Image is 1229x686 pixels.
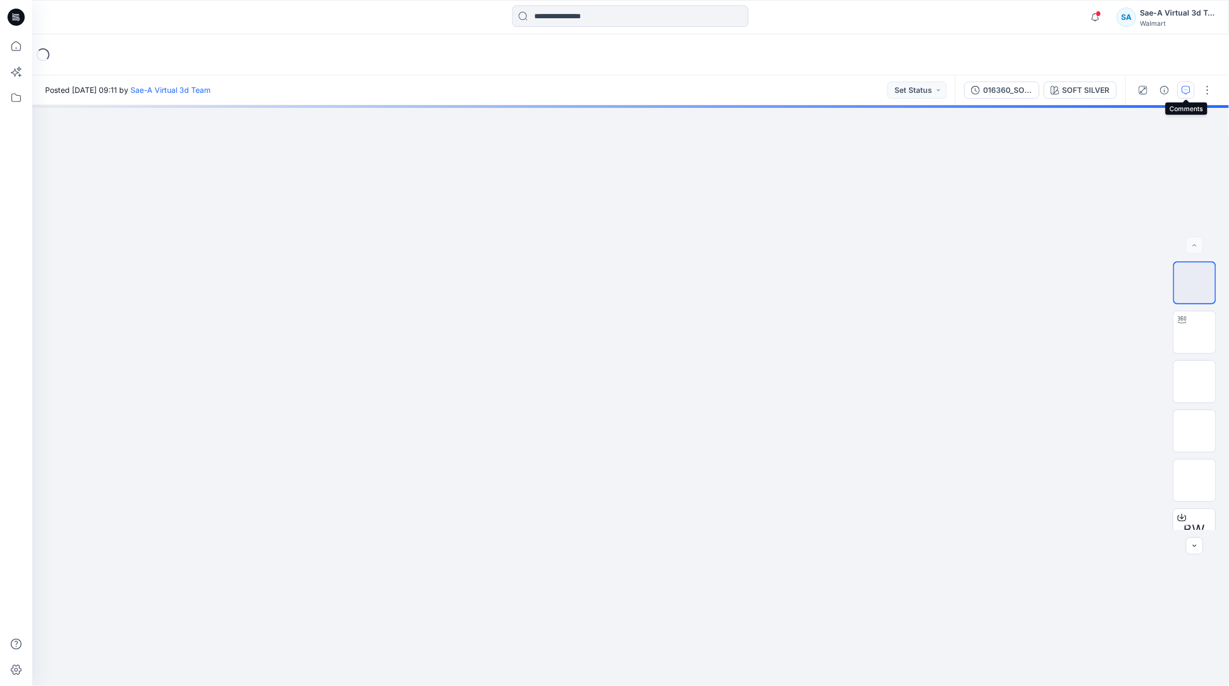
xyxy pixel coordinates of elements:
[1156,82,1173,99] button: Details
[983,84,1032,96] div: 016360_SOFT SILVER
[1140,19,1216,27] div: Walmart
[1063,84,1110,96] div: SOFT SILVER
[1044,82,1117,99] button: SOFT SILVER
[1117,8,1136,27] div: SA
[1184,520,1205,539] span: BW
[964,82,1039,99] button: 016360_SOFT SILVER
[1140,6,1216,19] div: Sae-A Virtual 3d Team
[45,84,210,96] span: Posted [DATE] 09:11 by
[130,85,210,94] a: Sae-A Virtual 3d Team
